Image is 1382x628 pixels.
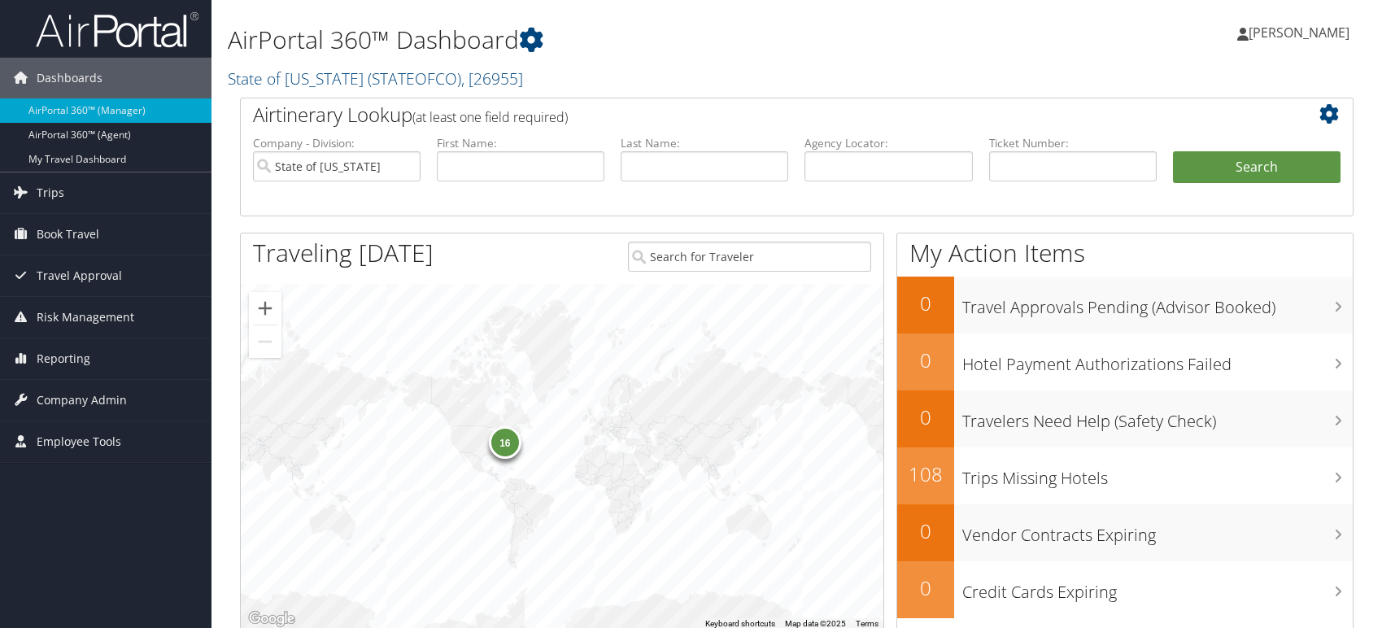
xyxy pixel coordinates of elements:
[37,380,127,421] span: Company Admin
[897,403,954,431] h2: 0
[897,347,954,374] h2: 0
[228,68,523,89] a: State of [US_STATE]
[962,345,1353,376] h3: Hotel Payment Authorizations Failed
[897,574,954,602] h2: 0
[962,459,1353,490] h3: Trips Missing Hotels
[1249,24,1349,41] span: [PERSON_NAME]
[37,338,90,379] span: Reporting
[897,447,1353,504] a: 108Trips Missing Hotels
[989,135,1157,151] label: Ticket Number:
[897,236,1353,270] h1: My Action Items
[856,619,878,628] a: Terms (opens in new tab)
[253,236,434,270] h1: Traveling [DATE]
[897,277,1353,334] a: 0Travel Approvals Pending (Advisor Booked)
[1173,151,1341,184] button: Search
[37,58,102,98] span: Dashboards
[897,460,954,488] h2: 108
[437,135,604,151] label: First Name:
[897,290,954,317] h2: 0
[897,517,954,545] h2: 0
[962,288,1353,319] h3: Travel Approvals Pending (Advisor Booked)
[412,108,568,126] span: (at least one field required)
[249,292,281,325] button: Zoom in
[368,68,461,89] span: ( STATEOFCO )
[897,390,1353,447] a: 0Travelers Need Help (Safety Check)
[962,516,1353,547] h3: Vendor Contracts Expiring
[461,68,523,89] span: , [ 26955 ]
[1237,8,1366,57] a: [PERSON_NAME]
[37,172,64,213] span: Trips
[785,619,846,628] span: Map data ©2025
[253,101,1248,129] h2: Airtinerary Lookup
[249,325,281,358] button: Zoom out
[897,561,1353,618] a: 0Credit Cards Expiring
[628,242,871,272] input: Search for Traveler
[228,23,987,57] h1: AirPortal 360™ Dashboard
[37,255,122,296] span: Travel Approval
[962,402,1353,433] h3: Travelers Need Help (Safety Check)
[36,11,198,49] img: airportal-logo.png
[897,504,1353,561] a: 0Vendor Contracts Expiring
[804,135,972,151] label: Agency Locator:
[962,573,1353,604] h3: Credit Cards Expiring
[37,297,134,338] span: Risk Management
[253,135,421,151] label: Company - Division:
[897,334,1353,390] a: 0Hotel Payment Authorizations Failed
[489,425,521,458] div: 16
[621,135,788,151] label: Last Name:
[37,421,121,462] span: Employee Tools
[37,214,99,255] span: Book Travel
